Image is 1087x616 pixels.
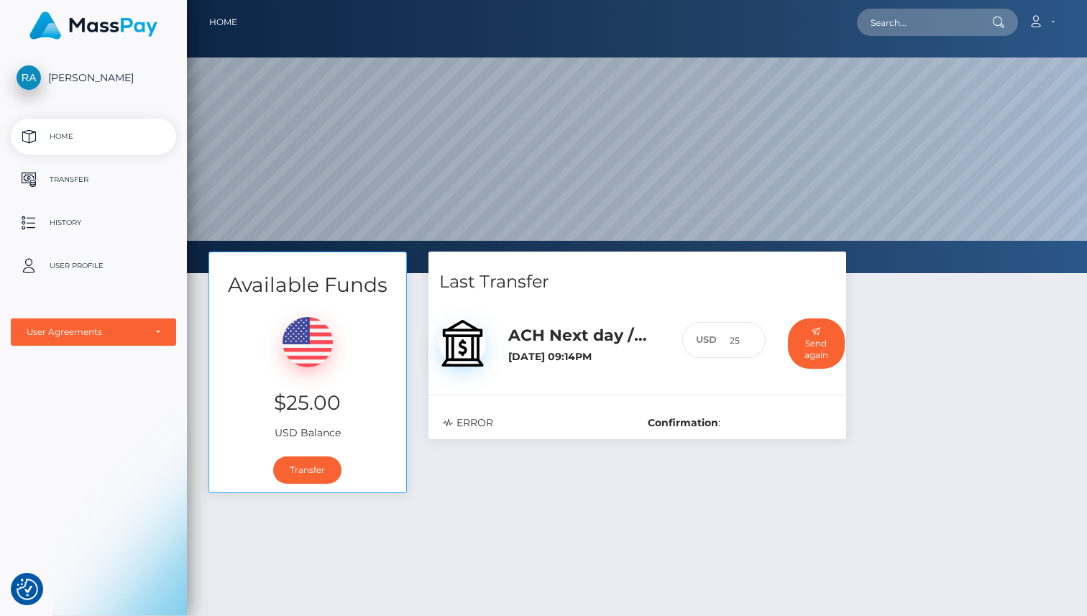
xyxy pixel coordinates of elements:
img: Revisit consent button [17,579,38,600]
span: [PERSON_NAME] [11,71,176,84]
button: User Agreements [11,318,176,346]
button: Send again [788,318,845,369]
h4: Last Transfer [439,270,835,295]
p: User Profile [17,255,170,277]
p: Home [17,126,170,147]
a: Home [209,7,237,37]
p: History [17,212,170,234]
button: Consent Preferences [17,579,38,600]
input: Search... [857,9,992,36]
h3: Available Funds [209,271,406,299]
div: : [637,415,843,431]
a: History [11,205,176,241]
a: Transfer [273,456,341,484]
input: 25.00 [717,322,765,359]
b: Confirmation [648,416,718,429]
a: Home [11,119,176,155]
h3: $25.00 [220,389,395,417]
div: USD Balance [209,299,406,448]
h5: ACH Next day / USD [508,325,661,347]
p: Transfer [17,169,170,190]
img: bank.svg [439,320,486,367]
a: User Profile [11,248,176,284]
img: MassPay [29,12,157,40]
div: USD [682,322,717,359]
div: ERROR [432,415,638,431]
img: USD.png [283,317,333,367]
h6: [DATE] 09:14PM [508,351,661,363]
a: Transfer [11,162,176,198]
div: User Agreements [27,326,145,338]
